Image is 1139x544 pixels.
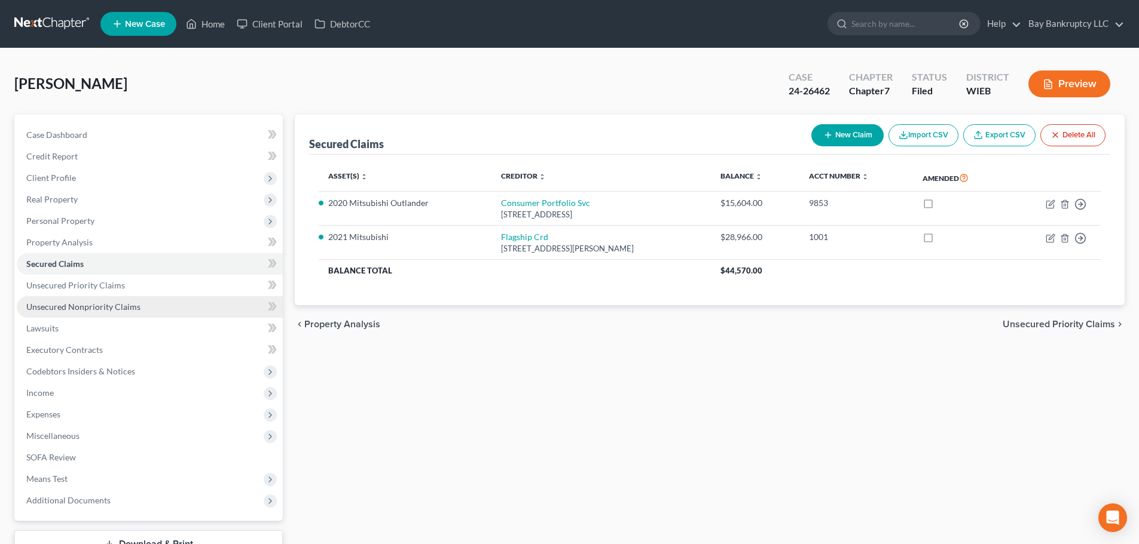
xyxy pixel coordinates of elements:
[720,171,762,180] a: Balance unfold_more
[1003,319,1125,329] button: Unsecured Priority Claims chevron_right
[26,130,87,140] span: Case Dashboard
[1040,124,1106,146] button: Delete All
[26,431,80,441] span: Miscellaneous
[26,259,84,269] span: Secured Claims
[809,171,869,180] a: Acct Number unfold_more
[720,231,789,243] div: $28,966.00
[888,124,958,146] button: Import CSV
[328,171,368,180] a: Asset(s) unfold_more
[501,232,548,242] a: Flagship Crd
[295,319,304,329] i: chevron_left
[17,146,283,167] a: Credit Report
[501,243,701,254] div: [STREET_ADDRESS][PERSON_NAME]
[26,237,93,247] span: Property Analysis
[295,319,380,329] button: chevron_left Property Analysis
[26,216,94,226] span: Personal Property
[14,75,127,92] span: [PERSON_NAME]
[809,231,904,243] div: 1001
[180,13,231,35] a: Home
[981,13,1021,35] a: Help
[1003,319,1115,329] span: Unsecured Priority Claims
[849,84,893,98] div: Chapter
[720,197,789,209] div: $15,604.00
[720,266,762,275] span: $44,570.00
[26,366,135,376] span: Codebtors Insiders & Notices
[966,84,1009,98] div: WIEB
[1098,503,1127,532] div: Open Intercom Messenger
[1022,13,1124,35] a: Bay Bankruptcy LLC
[912,70,947,84] div: Status
[26,194,78,204] span: Real Property
[309,13,376,35] a: DebtorCC
[17,447,283,468] a: SOFA Review
[26,280,125,290] span: Unsecured Priority Claims
[966,70,1009,84] div: District
[26,409,60,419] span: Expenses
[17,124,283,146] a: Case Dashboard
[361,173,368,180] i: unfold_more
[789,70,830,84] div: Case
[1115,319,1125,329] i: chevron_right
[125,20,165,29] span: New Case
[789,84,830,98] div: 24-26462
[811,124,884,146] button: New Claim
[26,388,54,398] span: Income
[328,197,482,209] li: 2020 Mitsubishi Outlander
[501,209,701,220] div: [STREET_ADDRESS]
[809,197,904,209] div: 9853
[26,323,59,333] span: Lawsuits
[17,253,283,275] a: Secured Claims
[1028,70,1110,97] button: Preview
[501,171,546,180] a: Creditor unfold_more
[912,84,947,98] div: Filed
[319,260,711,281] th: Balance Total
[17,296,283,318] a: Unsecured Nonpriority Claims
[26,302,141,312] span: Unsecured Nonpriority Claims
[309,137,384,151] div: Secured Claims
[539,173,546,180] i: unfold_more
[26,474,68,484] span: Means Test
[501,198,590,208] a: Consumer Portfolio Svc
[884,85,890,96] span: 7
[755,173,762,180] i: unfold_more
[862,173,869,180] i: unfold_more
[963,124,1036,146] a: Export CSV
[849,70,893,84] div: Chapter
[231,13,309,35] a: Client Portal
[851,13,961,35] input: Search by name...
[17,232,283,253] a: Property Analysis
[328,231,482,243] li: 2021 Mitsubishi
[304,319,380,329] span: Property Analysis
[26,345,103,355] span: Executory Contracts
[26,173,76,183] span: Client Profile
[17,339,283,361] a: Executory Contracts
[26,495,111,505] span: Additional Documents
[26,452,76,462] span: SOFA Review
[17,275,283,296] a: Unsecured Priority Claims
[26,151,78,161] span: Credit Report
[17,318,283,339] a: Lawsuits
[913,164,1007,192] th: Amended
